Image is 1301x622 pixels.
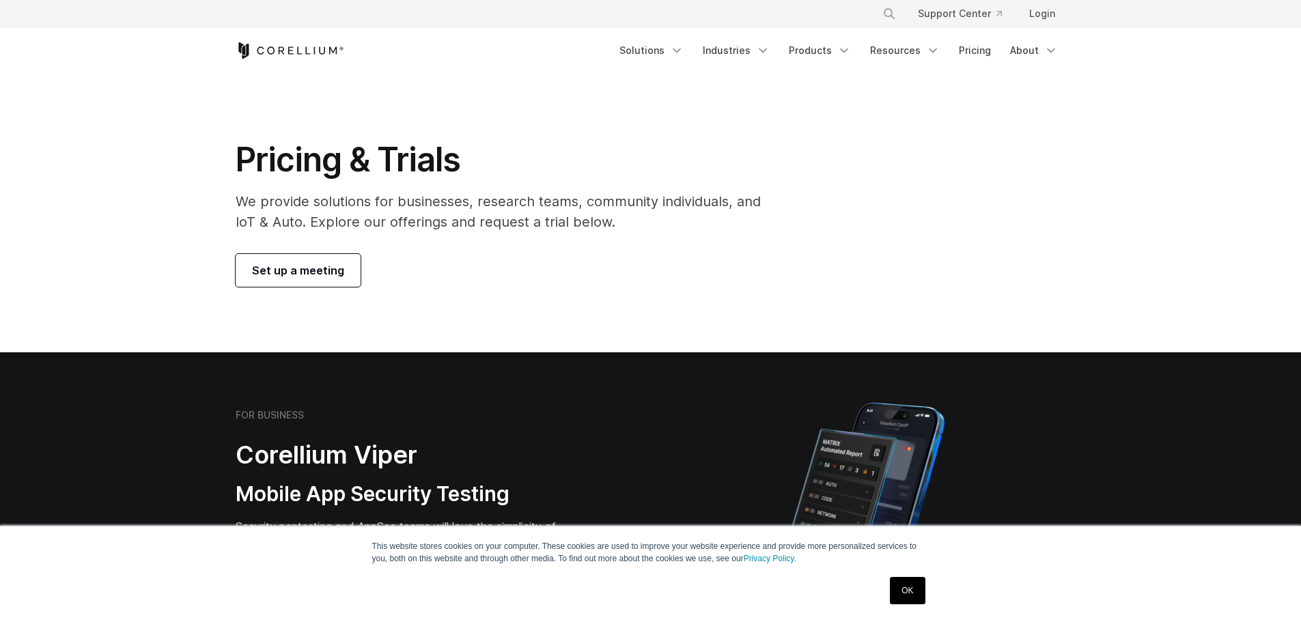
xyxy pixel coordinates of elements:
[236,191,780,232] p: We provide solutions for businesses, research teams, community individuals, and IoT & Auto. Explo...
[866,1,1066,26] div: Navigation Menu
[744,554,796,563] a: Privacy Policy.
[372,540,929,565] p: This website stores cookies on your computer. These cookies are used to improve your website expe...
[236,139,780,180] h1: Pricing & Trials
[1002,38,1066,63] a: About
[611,38,1066,63] div: Navigation Menu
[695,38,778,63] a: Industries
[781,38,859,63] a: Products
[236,440,585,470] h2: Corellium Viper
[236,42,344,59] a: Corellium Home
[890,577,925,604] a: OK
[611,38,692,63] a: Solutions
[236,481,585,507] h3: Mobile App Security Testing
[1018,1,1066,26] a: Login
[951,38,999,63] a: Pricing
[877,1,901,26] button: Search
[236,254,361,287] a: Set up a meeting
[236,409,304,421] h6: FOR BUSINESS
[252,262,344,279] span: Set up a meeting
[236,518,585,567] p: Security pentesting and AppSec teams will love the simplicity of automated report generation comb...
[907,1,1013,26] a: Support Center
[862,38,948,63] a: Resources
